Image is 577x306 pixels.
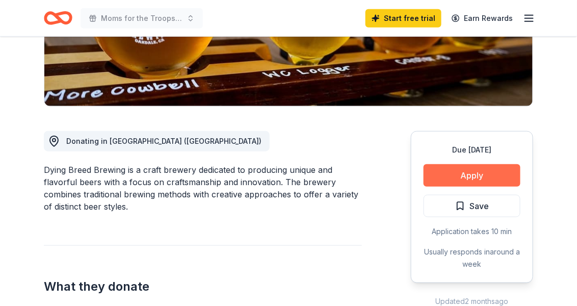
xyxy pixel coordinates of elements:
a: Earn Rewards [445,9,519,28]
a: Home [44,6,72,30]
button: Save [424,195,520,217]
div: Dying Breed Brewing is a craft brewery dedicated to producing unique and flavorful beers with a f... [44,164,362,213]
span: Save [469,199,489,213]
button: Moms for the Troops Vendor Event and Poker Run [81,8,203,29]
div: Due [DATE] [424,144,520,156]
span: Donating in [GEOGRAPHIC_DATA] ([GEOGRAPHIC_DATA]) [66,137,261,145]
div: Application takes 10 min [424,225,520,238]
span: Moms for the Troops Vendor Event and Poker Run [101,12,182,24]
h2: What they donate [44,278,362,295]
a: Start free trial [365,9,441,28]
button: Apply [424,164,520,187]
div: Usually responds in around a week [424,246,520,270]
